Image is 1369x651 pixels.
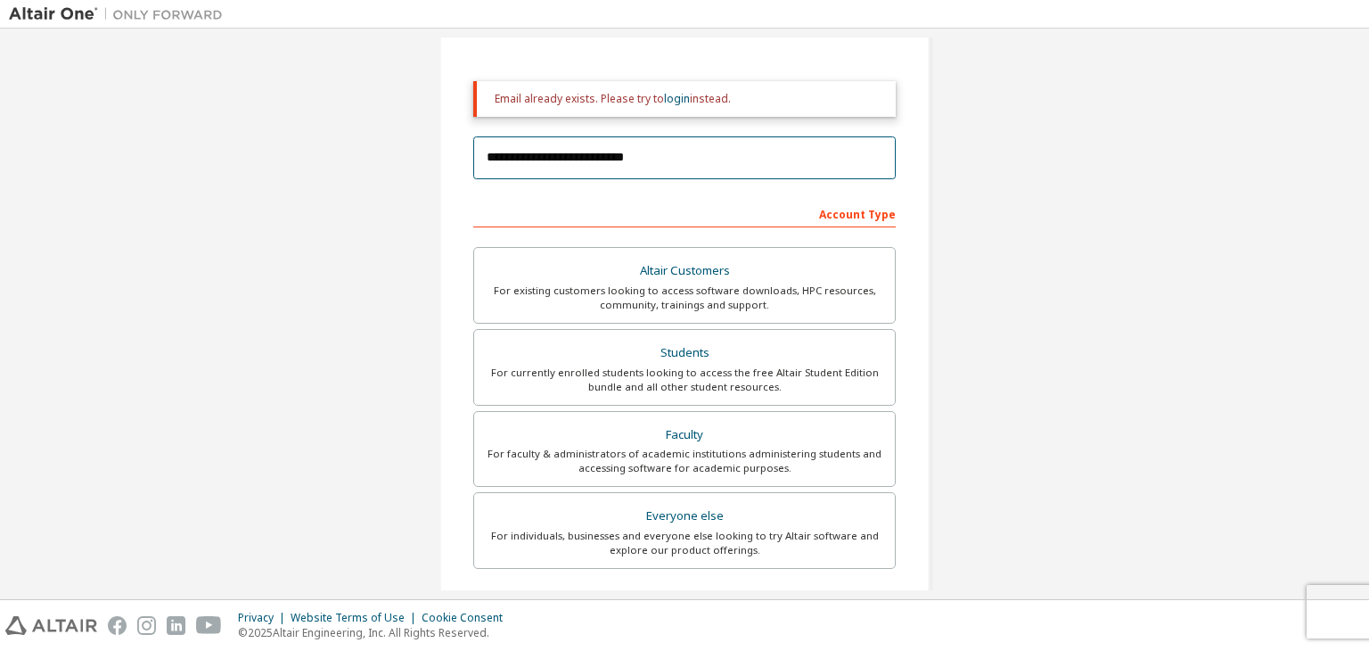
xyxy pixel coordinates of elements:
[5,616,97,635] img: altair_logo.svg
[238,611,291,625] div: Privacy
[473,199,896,227] div: Account Type
[485,284,884,312] div: For existing customers looking to access software downloads, HPC resources, community, trainings ...
[167,616,185,635] img: linkedin.svg
[108,616,127,635] img: facebook.svg
[9,5,232,23] img: Altair One
[485,504,884,529] div: Everyone else
[422,611,513,625] div: Cookie Consent
[238,625,513,640] p: © 2025 Altair Engineering, Inc. All Rights Reserved.
[485,366,884,394] div: For currently enrolled students looking to access the free Altair Student Edition bundle and all ...
[485,529,884,557] div: For individuals, businesses and everyone else looking to try Altair software and explore our prod...
[664,91,690,106] a: login
[196,616,222,635] img: youtube.svg
[137,616,156,635] img: instagram.svg
[485,423,884,448] div: Faculty
[291,611,422,625] div: Website Terms of Use
[485,341,884,366] div: Students
[485,447,884,475] div: For faculty & administrators of academic institutions administering students and accessing softwa...
[495,92,881,106] div: Email already exists. Please try to instead.
[485,259,884,284] div: Altair Customers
